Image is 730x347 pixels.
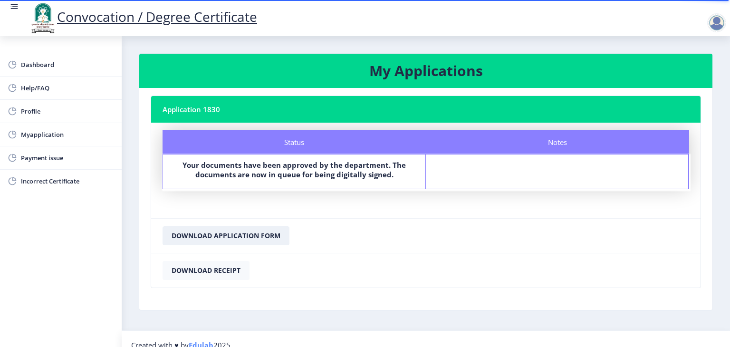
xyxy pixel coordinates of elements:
span: Dashboard [21,59,114,70]
span: Incorrect Certificate [21,175,114,187]
h3: My Applications [151,61,701,80]
div: Notes [426,130,689,154]
button: Download Receipt [163,261,250,280]
a: Convocation / Degree Certificate [29,8,257,26]
img: logo [29,2,57,34]
span: Profile [21,106,114,117]
span: Myapplication [21,129,114,140]
span: Payment issue [21,152,114,164]
button: Download Application Form [163,226,289,245]
span: Help/FAQ [21,82,114,94]
nb-card-header: Application 1830 [151,96,701,123]
b: Your documents have been approved by the department. The documents are now in queue for being dig... [182,160,406,179]
div: Status [163,130,426,154]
